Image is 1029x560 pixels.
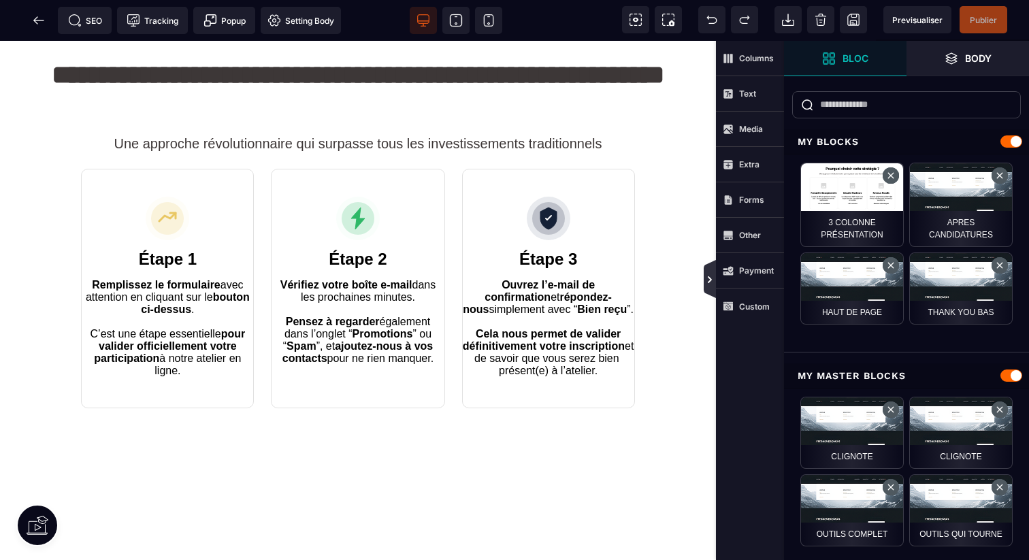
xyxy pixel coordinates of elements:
[622,6,649,33] span: View components
[739,124,763,134] strong: Media
[527,156,570,199] img: 59ef9bf7ba9b73c4c9a2e4ac6039e941_shield-icon.svg
[485,238,598,262] b: Ouvrez l’e-mail de confirmation
[278,235,437,327] text: dans les prochaines minutes. également dans l’onglet “ ” ou “ ”, et pour ne rien manquer.
[336,156,380,199] img: b6606ffbb4648694007e19b7dd4a8ba6_lightning-icon.svg
[463,250,612,274] b: répondez-nous
[739,53,774,63] strong: Columns
[139,209,197,227] b: Étape 1
[909,397,1013,469] div: clignote
[655,6,682,33] span: Screenshot
[800,252,904,325] div: Haut de page
[282,299,436,323] b: ajoutez-nous à vos contacts
[141,250,252,274] b: bouton ci-dessus
[739,265,774,276] strong: Payment
[906,41,1029,76] span: Open Layer Manager
[739,88,756,99] strong: Text
[68,14,102,27] span: SEO
[286,275,380,286] b: Pensez à regarder
[909,252,1013,325] div: Thank you bas
[92,238,220,250] b: Remplissez le formulaire
[519,209,577,227] b: Étape 3
[784,41,906,76] span: Open Blocks
[146,156,189,199] img: 4c63a725c3b304b2c0a5e1a33d73ec16_growth-icon.svg
[909,163,1013,247] div: Apres candidatures
[739,230,761,240] strong: Other
[463,287,625,311] b: Cela nous permet de valider définitivement votre inscription
[784,363,1029,389] div: My Master Blocks
[353,287,413,299] b: Promotions
[883,6,951,33] span: Preview
[784,129,1029,154] div: My Blocks
[970,15,997,25] span: Publier
[739,301,770,312] strong: Custom
[329,209,387,227] b: Étape 2
[800,474,904,546] div: outils complet
[909,474,1013,546] div: Outils qui tourne
[965,53,992,63] strong: Body
[280,238,412,250] b: Vérifiez votre boîte e-mail
[127,14,178,27] span: Tracking
[739,159,759,169] strong: Extra
[94,287,248,323] b: pour valider officiellement votre participation
[267,14,334,27] span: Setting Body
[800,163,904,247] div: 3 colonne présentation
[287,299,316,311] b: Spam
[20,88,696,118] h2: Une approche révolutionnaire qui surpasse tous les investissements traditionnels
[843,53,868,63] strong: Bloc
[800,397,904,469] div: clignote
[463,235,634,340] text: et simplement avec “ ”. et de savoir que vous serez bien présent(e) à l’atelier.
[892,15,943,25] span: Previsualiser
[203,14,246,27] span: Popup
[577,263,627,274] b: Bien reçu
[82,235,253,340] text: avec attention en cliquant sur le . C’est une étape essentielle à notre atelier en ligne.
[739,195,764,205] strong: Forms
